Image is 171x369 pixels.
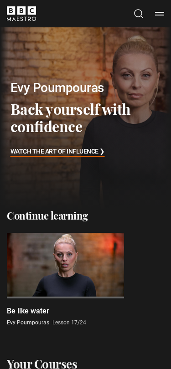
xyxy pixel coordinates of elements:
[7,233,124,327] a: Be like water Evy Poumpouras Lesson 17/24
[155,9,164,18] button: Toggle navigation
[10,79,154,97] h2: Evy Poumpouras
[7,306,49,317] p: Be like water
[7,6,36,21] svg: BBC Maestro
[7,210,164,222] h2: Continue learning
[10,100,154,135] h3: Back yourself with confidence
[52,319,86,326] span: Lesson 17/24
[10,146,105,159] h3: Watch The Art of Influence ❯
[7,319,49,326] span: Evy Poumpouras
